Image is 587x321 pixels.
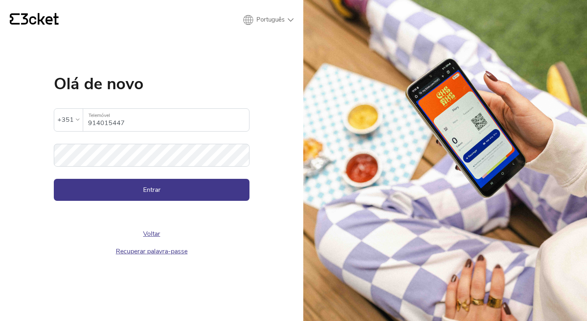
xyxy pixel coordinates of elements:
label: Telemóvel [83,109,249,122]
div: +351 [57,114,74,126]
button: Entrar [54,179,249,201]
g: {' '} [10,13,20,25]
h1: Olá de novo [54,76,249,92]
a: {' '} [10,13,59,27]
a: Recuperar palavra-passe [116,247,188,256]
a: Voltar [143,229,160,238]
label: Palavra-passe [54,144,249,157]
input: Telemóvel [88,109,249,131]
